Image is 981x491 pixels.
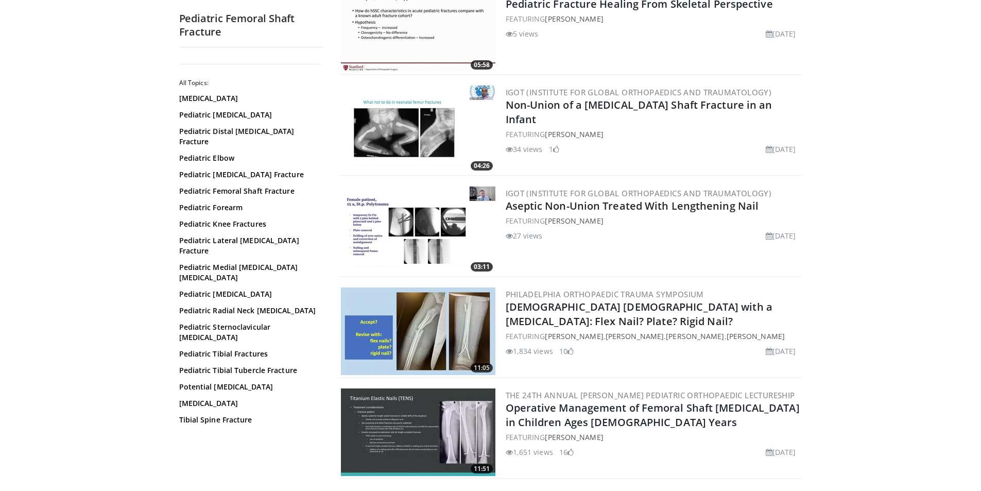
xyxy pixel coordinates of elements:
[506,300,772,328] a: [DEMOGRAPHIC_DATA] [DEMOGRAPHIC_DATA] with a [MEDICAL_DATA]: Flex Nail? Plate? Rigid Nail?
[179,322,318,343] a: Pediatric Sternoclavicular [MEDICAL_DATA]
[341,86,495,173] img: a6baae5e-88f5-4884-b6c1-d3b25e0215f0.300x170_q85_crop-smart_upscale.jpg
[471,363,493,373] span: 11:05
[506,289,704,299] a: Philadelphia Orthopaedic Trauma Symposium
[506,331,800,342] div: FEATURING , , ,
[179,126,318,147] a: Pediatric Distal [MEDICAL_DATA] Fracture
[341,187,495,274] img: 323003db-608f-47e7-ae3e-eeb087d96f94.300x170_q85_crop-smart_upscale.jpg
[545,331,603,341] a: [PERSON_NAME]
[506,28,539,39] li: 5 views
[471,464,493,473] span: 11:51
[506,87,772,97] a: IGOT (Institute for Global Orthopaedics and Traumatology)
[471,262,493,272] span: 03:11
[506,199,759,213] a: Aseptic Non-Union Treated With Lengthening Nail
[179,186,318,196] a: Pediatric Femoral Shaft Fracture
[506,230,543,241] li: 27 views
[341,187,495,274] a: 03:11
[727,331,785,341] a: [PERSON_NAME]
[179,110,318,120] a: Pediatric [MEDICAL_DATA]
[506,129,800,140] div: FEATURING
[179,349,318,359] a: Pediatric Tibial Fractures
[766,144,796,155] li: [DATE]
[545,129,603,139] a: [PERSON_NAME]
[545,216,603,226] a: [PERSON_NAME]
[766,28,796,39] li: [DATE]
[506,13,800,24] div: FEATURING
[766,230,796,241] li: [DATE]
[179,365,318,376] a: Pediatric Tibial Tubercle Fracture
[559,447,574,458] li: 16
[179,415,318,425] a: Tibial Spine Fracture
[471,161,493,171] span: 04:26
[179,79,321,87] h2: All Topics:
[506,447,553,458] li: 1,651 views
[506,98,772,126] a: Non-Union of a [MEDICAL_DATA] Shaft Fracture in an Infant
[179,202,318,213] a: Pediatric Forearm
[666,331,724,341] a: [PERSON_NAME]
[506,188,772,198] a: IGOT (Institute for Global Orthopaedics and Traumatology)
[179,306,318,316] a: Pediatric Radial Neck [MEDICAL_DATA]
[179,398,318,409] a: [MEDICAL_DATA]
[179,262,318,283] a: Pediatric Medial [MEDICAL_DATA] [MEDICAL_DATA]
[559,346,574,357] li: 10
[549,144,559,155] li: 1
[179,12,323,39] h2: Pediatric Femoral Shaft Fracture
[179,219,318,229] a: Pediatric Knee Fractures
[766,346,796,357] li: [DATE]
[506,346,553,357] li: 1,834 views
[179,289,318,299] a: Pediatric [MEDICAL_DATA]
[179,153,318,163] a: Pediatric Elbow
[506,144,543,155] li: 34 views
[341,388,495,476] a: 11:51
[179,382,318,392] a: Potential [MEDICAL_DATA]
[179,93,318,104] a: [MEDICAL_DATA]
[179,170,318,180] a: Pediatric [MEDICAL_DATA] Fracture
[506,432,800,443] div: FEATURING
[506,401,800,429] a: Operative Management of Femoral Shaft [MEDICAL_DATA] in Children Ages [DEMOGRAPHIC_DATA] Years
[341,287,495,375] a: 11:05
[471,60,493,70] span: 05:58
[341,287,495,375] img: 9302956b-68ba-43e9-ba62-88d41f892177.300x170_q85_crop-smart_upscale.jpg
[506,215,800,226] div: FEATURING
[766,447,796,458] li: [DATE]
[341,388,495,476] img: e0c673e9-69eb-4595-a720-eb20ff10bd1d.300x170_q85_crop-smart_upscale.jpg
[506,390,795,400] a: The 24th Annual [PERSON_NAME] Pediatric Orthopaedic Lectureship
[545,14,603,24] a: [PERSON_NAME]
[341,86,495,173] a: 04:26
[545,432,603,442] a: [PERSON_NAME]
[179,235,318,256] a: Pediatric Lateral [MEDICAL_DATA] Fracture
[606,331,664,341] a: [PERSON_NAME]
